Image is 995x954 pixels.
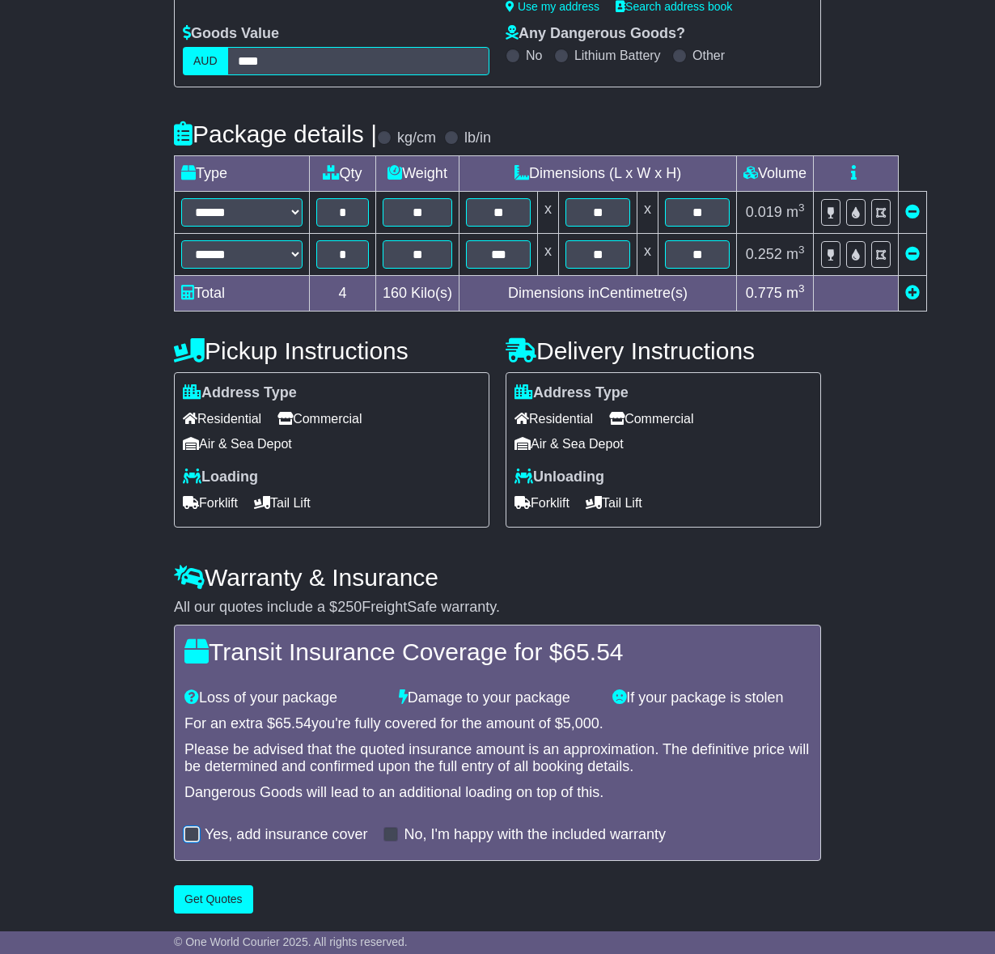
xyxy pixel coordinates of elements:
h4: Delivery Instructions [506,337,821,364]
td: Total [175,276,310,312]
label: Address Type [514,384,629,402]
h4: Package details | [174,121,377,147]
td: Kilo(s) [376,276,459,312]
span: m [786,246,805,262]
label: lb/in [464,129,491,147]
td: Dimensions (L x W x H) [459,156,737,192]
span: 65.54 [562,638,623,665]
div: Please be advised that the quoted insurance amount is an approximation. The definitive price will... [184,741,811,776]
sup: 3 [798,201,805,214]
td: Volume [737,156,814,192]
span: 0.252 [746,246,782,262]
div: For an extra $ you're fully covered for the amount of $ . [184,715,811,733]
span: 250 [337,599,362,615]
span: 0.019 [746,204,782,220]
span: Tail Lift [254,490,311,515]
td: Dimensions in Centimetre(s) [459,276,737,312]
label: Lithium Battery [574,48,661,63]
span: Air & Sea Depot [514,431,624,456]
div: All our quotes include a $ FreightSafe warranty. [174,599,821,617]
span: Residential [183,406,261,431]
button: Get Quotes [174,885,253,914]
div: Damage to your package [391,689,605,707]
label: Address Type [183,384,297,402]
td: x [637,234,658,276]
label: kg/cm [397,129,436,147]
td: Qty [310,156,376,192]
sup: 3 [798,244,805,256]
label: Unloading [514,469,604,486]
div: Dangerous Goods will lead to an additional loading on top of this. [184,784,811,802]
label: AUD [183,47,228,75]
label: Loading [183,469,258,486]
div: Loss of your package [176,689,391,707]
td: Type [175,156,310,192]
h4: Transit Insurance Coverage for $ [184,638,811,665]
label: Any Dangerous Goods? [506,25,685,43]
span: 5,000 [563,715,599,731]
span: Commercial [609,406,693,431]
span: m [786,204,805,220]
span: Residential [514,406,593,431]
label: Other [692,48,725,63]
td: 4 [310,276,376,312]
div: If your package is stolen [604,689,819,707]
td: Weight [376,156,459,192]
span: 0.775 [746,285,782,301]
span: 65.54 [275,715,311,731]
h4: Pickup Instructions [174,337,489,364]
span: Tail Lift [586,490,642,515]
sup: 3 [798,282,805,295]
span: Forklift [183,490,238,515]
td: x [538,192,559,234]
a: Remove this item [905,204,920,220]
td: x [637,192,658,234]
td: x [538,234,559,276]
span: Commercial [277,406,362,431]
label: Yes, add insurance cover [205,826,367,844]
label: No [526,48,542,63]
span: © One World Courier 2025. All rights reserved. [174,935,408,948]
a: Remove this item [905,246,920,262]
h4: Warranty & Insurance [174,564,821,591]
span: m [786,285,805,301]
span: Forklift [514,490,569,515]
a: Add new item [905,285,920,301]
span: 160 [383,285,407,301]
label: No, I'm happy with the included warranty [404,826,666,844]
span: Air & Sea Depot [183,431,292,456]
label: Goods Value [183,25,279,43]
